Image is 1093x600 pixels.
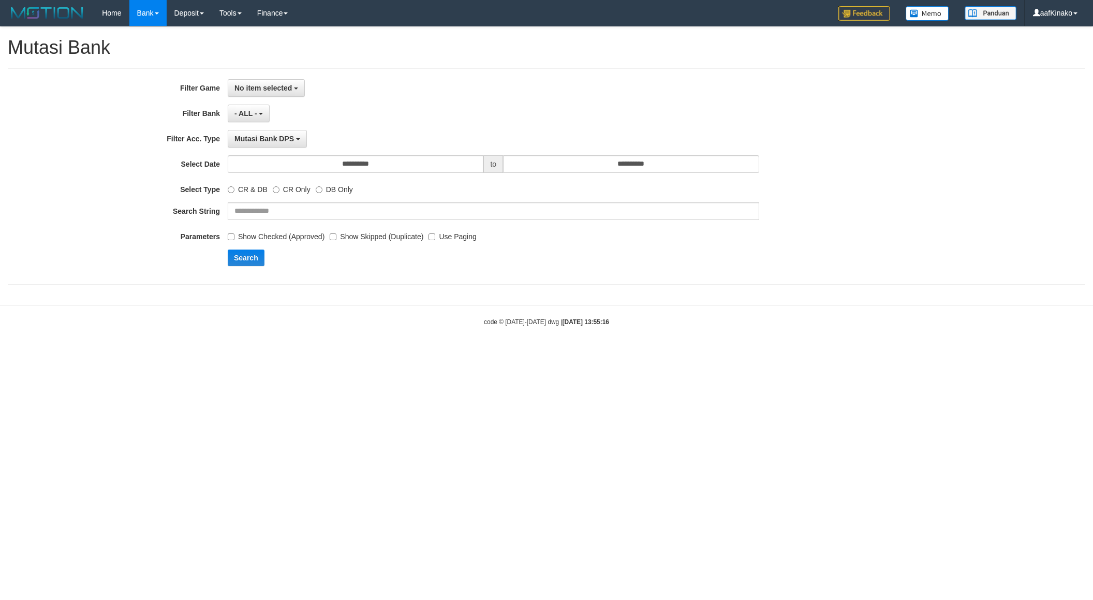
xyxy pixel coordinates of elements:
input: DB Only [316,186,322,193]
label: Use Paging [429,228,476,242]
label: Show Checked (Approved) [228,228,324,242]
span: No item selected [234,84,292,92]
img: panduan.png [965,6,1016,20]
label: CR Only [273,181,311,195]
h1: Mutasi Bank [8,37,1085,58]
button: Search [228,250,264,266]
input: Show Checked (Approved) [228,233,234,240]
span: Mutasi Bank DPS [234,135,294,143]
img: Button%20Memo.svg [906,6,949,21]
span: to [483,155,503,173]
span: - ALL - [234,109,257,118]
label: DB Only [316,181,353,195]
img: MOTION_logo.png [8,5,86,21]
label: Show Skipped (Duplicate) [330,228,423,242]
input: Use Paging [429,233,435,240]
button: Mutasi Bank DPS [228,130,307,148]
label: CR & DB [228,181,268,195]
input: CR & DB [228,186,234,193]
strong: [DATE] 13:55:16 [563,318,609,326]
img: Feedback.jpg [838,6,890,21]
small: code © [DATE]-[DATE] dwg | [484,318,609,326]
button: - ALL - [228,105,270,122]
input: CR Only [273,186,279,193]
input: Show Skipped (Duplicate) [330,233,336,240]
button: No item selected [228,79,305,97]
